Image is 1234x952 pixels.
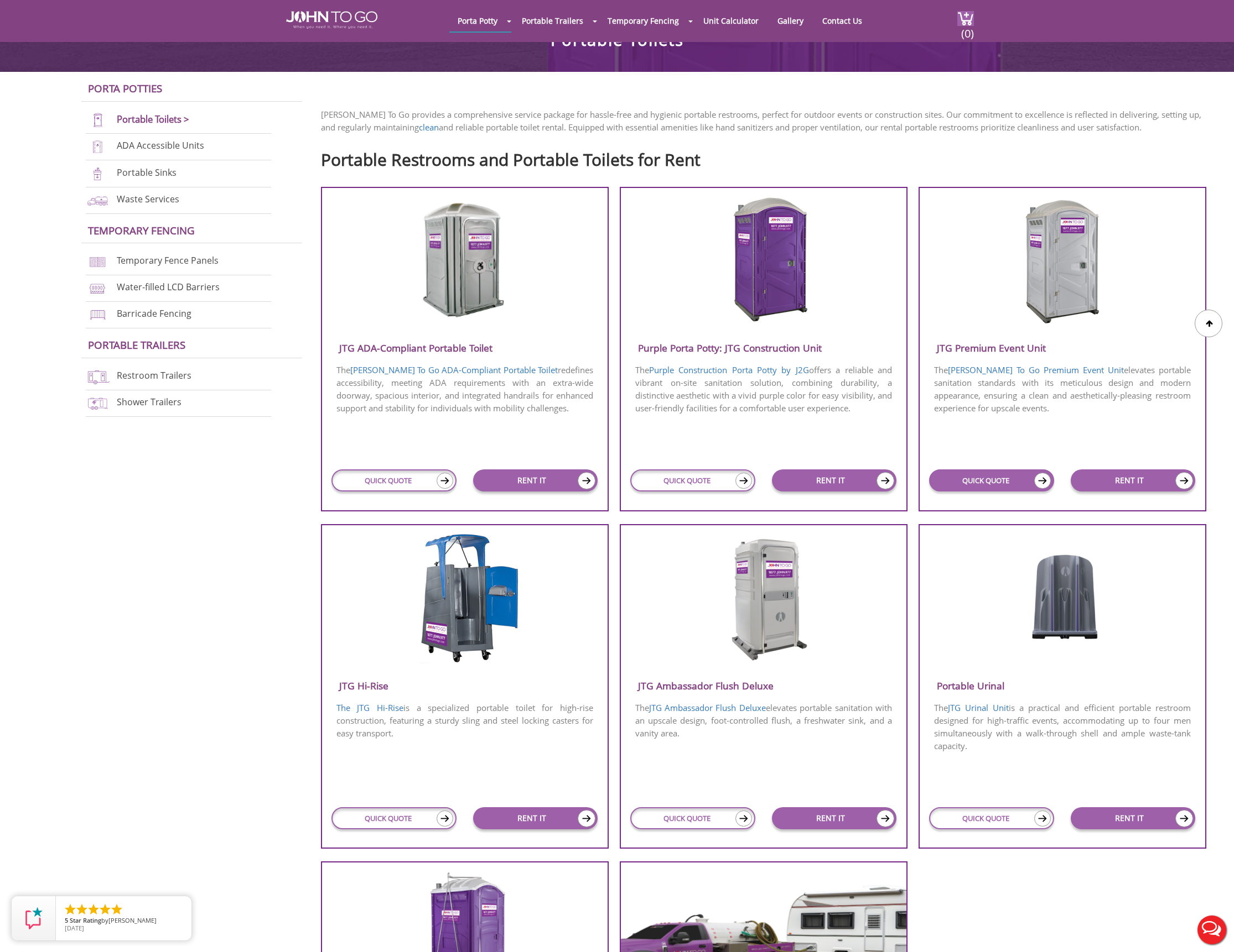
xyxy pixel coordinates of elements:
li:  [98,903,112,916]
a: clean [419,122,439,133]
img: icon [877,810,894,827]
a: RENT IT [473,469,598,491]
a: Portable Toilets > [117,113,189,125]
a: The JTG Hi-Rise [336,702,403,713]
img: JTG-Premium-Event-Unit.png [1009,196,1115,323]
img: JTG-ADA-Compliant-Portable-Toilet.png [412,196,517,323]
p: is a specialized portable toilet for high-rise construction, featuring a sturdy sling and steel l... [322,700,608,741]
p: [PERSON_NAME] To Go provides a comprehensive service package for hassle-free and hygienic portabl... [321,108,1217,134]
a: JTG Ambassador Flush Deluxe [649,702,766,713]
a: Portable trailers [88,338,185,352]
h3: JTG Hi-Rise [322,677,608,695]
a: Porta Potties [88,81,162,95]
h3: JTG Ambassador Flush Deluxe [621,677,906,695]
img: barricade-fencing-icon-new.png [86,307,110,322]
a: Temporary Fence Panels [117,255,219,267]
li:  [64,903,77,916]
a: RENT IT [772,469,896,491]
img: JTG-Hi-Rise-Unit.png [409,534,520,664]
h3: JTG ADA-Compliant Portable Toilet [322,339,608,357]
li:  [87,903,100,916]
a: Temporary Fencing [88,223,195,237]
img: JOHN to go [286,11,377,29]
h2: Portable Restrooms and Portable Toilets for Rent [321,145,1217,169]
img: Purple-Porta-Potty-J2G-Construction-Unit.png [711,196,816,323]
a: Barricade Fencing [117,308,191,320]
img: JTG-Ambassador-Flush-Deluxe.png [711,534,816,661]
a: QUICK QUOTE [630,807,755,829]
img: water-filled%20barriers-new.png [86,281,110,296]
h3: JTG Premium Event Unit [920,339,1205,357]
span: Star Rating [70,916,101,924]
a: Unit Calculator [695,10,767,32]
img: portable-toilets-new.png [86,113,110,128]
a: Porta Potty [449,10,506,32]
a: RENT IT [772,807,896,829]
a: Temporary Fencing [599,10,687,32]
img: icon [735,810,752,827]
a: Portable Trailers [514,10,592,32]
img: icon [578,810,595,827]
p: The redefines accessibility, meeting ADA requirements with an extra-wide doorway, spacious interi... [322,363,608,416]
a: [PERSON_NAME] To Go ADA-Compliant Portable Toilet [350,364,558,375]
img: chan-link-fencing-new.png [86,254,110,269]
p: The is a practical and efficient portable restroom designed for high-traffic events, accommodatin... [920,700,1205,754]
a: RENT IT [473,807,598,829]
img: cart a [957,11,974,26]
a: Portable Sinks [117,166,177,179]
a: [PERSON_NAME] To Go Premium Event Unit [948,364,1124,375]
span: [DATE] [65,924,84,932]
img: icon [1175,810,1193,827]
li:  [110,903,123,916]
a: QUICK QUOTE [331,807,457,829]
span: by [65,917,183,925]
img: shower-trailers-new.png [86,396,110,411]
img: ADA-units-new.png [86,139,110,154]
a: Gallery [769,10,812,32]
a: QUICK QUOTE [630,469,755,491]
img: icon [877,472,894,489]
img: icon [1034,473,1051,489]
h3: Portable Urinal [920,677,1205,695]
img: portable-sinks-new.png [86,166,110,181]
img: icon [735,473,752,489]
img: restroom-trailers-new.png [86,369,110,384]
a: QUICK QUOTE [929,469,1054,491]
a: JTG Urinal Unit [948,702,1009,713]
img: JTG-Urinal-Unit.png [1017,534,1108,645]
img: icon [437,810,453,827]
img: icon [1034,810,1051,827]
img: Review Rating [23,907,45,929]
span: [PERSON_NAME] [108,916,157,924]
a: RENT IT [1071,807,1195,829]
a: Contact Us [814,10,870,32]
a: Water-filled LCD Barriers [117,281,220,294]
img: icon [578,472,595,489]
img: icon [437,473,453,489]
p: The offers a reliable and vibrant on-site sanitation solution, combining durability, a distinctiv... [621,363,906,416]
a: Restroom Trailers [117,369,191,381]
a: Waste Services [117,193,179,205]
a: QUICK QUOTE [929,807,1054,829]
span: 5 [65,916,68,924]
p: The elevates portable sanitation standards with its meticulous design and modern appearance, ensu... [920,363,1205,416]
p: The elevates portable sanitation with an upscale design, foot-controlled flush, a freshwater sink... [621,700,906,741]
a: QUICK QUOTE [331,469,457,491]
a: Purple Construction Porta Potty by J2G [649,364,809,375]
img: icon [1175,472,1193,489]
button: Live Chat [1190,908,1234,952]
li:  [75,903,89,916]
a: Shower Trailers [117,396,182,408]
img: waste-services-new.png [86,193,110,208]
a: RENT IT [1071,469,1195,491]
span: (0) [961,17,974,41]
a: ADA Accessible Units [117,140,204,152]
h3: Purple Porta Potty: JTG Construction Unit [621,339,906,357]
